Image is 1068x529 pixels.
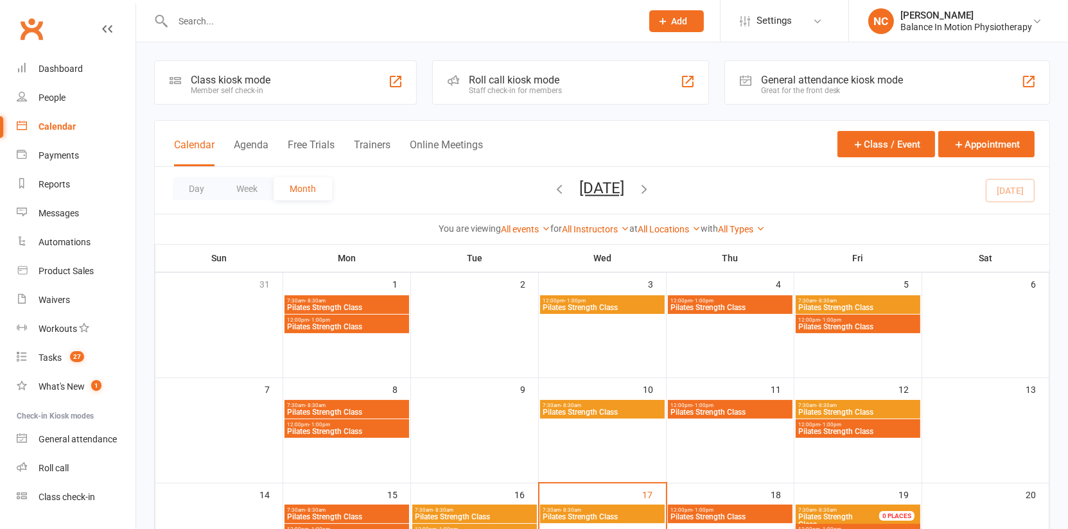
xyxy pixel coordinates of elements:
[439,223,502,234] strong: You are viewing
[287,428,407,435] span: Pilates Strength Class
[39,434,117,444] div: General attendance
[387,483,410,505] div: 15
[17,425,136,454] a: General attendance kiosk mode
[392,273,410,294] div: 1
[415,507,534,513] span: 7:30am
[798,408,918,416] span: Pilates Strength Class
[17,199,136,228] a: Messages
[543,507,662,513] span: 7:30am
[274,177,332,200] button: Month
[39,463,69,473] div: Roll call
[761,86,904,95] div: Great for the front desk
[868,8,894,34] div: NC
[638,224,701,234] a: All Locations
[551,223,563,234] strong: for
[392,378,410,399] div: 8
[39,266,94,276] div: Product Sales
[191,74,270,86] div: Class kiosk mode
[879,511,915,521] div: 0 PLACES
[798,403,918,408] span: 7:30am
[701,223,719,234] strong: with
[17,454,136,483] a: Roll call
[667,245,794,272] th: Thu
[39,92,66,103] div: People
[543,403,662,408] span: 7:30am
[672,16,688,26] span: Add
[643,483,666,505] div: 17
[173,177,220,200] button: Day
[670,298,790,304] span: 12:00pm
[670,408,790,416] span: Pilates Strength Class
[798,323,918,331] span: Pilates Strength Class
[561,507,582,513] span: - 8:30am
[469,86,562,95] div: Staff check-in for members
[17,372,136,401] a: What's New1
[15,13,48,45] a: Clubworx
[693,403,714,408] span: - 1:00pm
[306,403,326,408] span: - 8:30am
[433,507,454,513] span: - 8:30am
[561,403,582,408] span: - 8:30am
[174,139,214,166] button: Calendar
[17,257,136,286] a: Product Sales
[220,177,274,200] button: Week
[39,237,91,247] div: Automations
[771,483,794,505] div: 18
[900,10,1032,21] div: [PERSON_NAME]
[287,298,407,304] span: 7:30am
[898,378,922,399] div: 12
[17,83,136,112] a: People
[410,139,483,166] button: Online Meetings
[520,378,538,399] div: 9
[283,245,411,272] th: Mon
[287,304,407,311] span: Pilates Strength Class
[17,343,136,372] a: Tasks 27
[643,378,666,399] div: 10
[91,380,101,391] span: 1
[234,139,268,166] button: Agenda
[837,131,935,157] button: Class / Event
[817,298,837,304] span: - 8:30am
[565,298,586,304] span: - 1:00pm
[39,64,83,74] div: Dashboard
[543,304,662,311] span: Pilates Strength Class
[771,378,794,399] div: 11
[670,403,790,408] span: 12:00pm
[543,408,662,416] span: Pilates Strength Class
[520,273,538,294] div: 2
[287,317,407,323] span: 12:00pm
[798,513,895,528] span: Class
[155,245,283,272] th: Sun
[39,324,77,334] div: Workouts
[191,86,270,95] div: Member self check-in
[798,298,918,304] span: 7:30am
[39,492,95,502] div: Class check-in
[719,224,766,234] a: All Types
[580,179,625,197] button: [DATE]
[310,317,331,323] span: - 1:00pm
[287,507,407,513] span: 7:30am
[17,112,136,141] a: Calendar
[798,428,918,435] span: Pilates Strength Class
[821,422,842,428] span: - 1:00pm
[898,483,922,505] div: 19
[17,55,136,83] a: Dashboard
[798,317,918,323] span: 12:00pm
[794,245,922,272] th: Fri
[259,483,283,505] div: 14
[515,483,538,505] div: 16
[70,351,84,362] span: 27
[17,141,136,170] a: Payments
[1026,378,1049,399] div: 13
[798,304,918,311] span: Pilates Strength Class
[904,273,922,294] div: 5
[287,323,407,331] span: Pilates Strength Class
[17,228,136,257] a: Automations
[39,121,76,132] div: Calendar
[288,139,335,166] button: Free Trials
[265,378,283,399] div: 7
[821,317,842,323] span: - 1:00pm
[287,513,407,521] span: Pilates Strength Class
[649,10,704,32] button: Add
[798,422,918,428] span: 12:00pm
